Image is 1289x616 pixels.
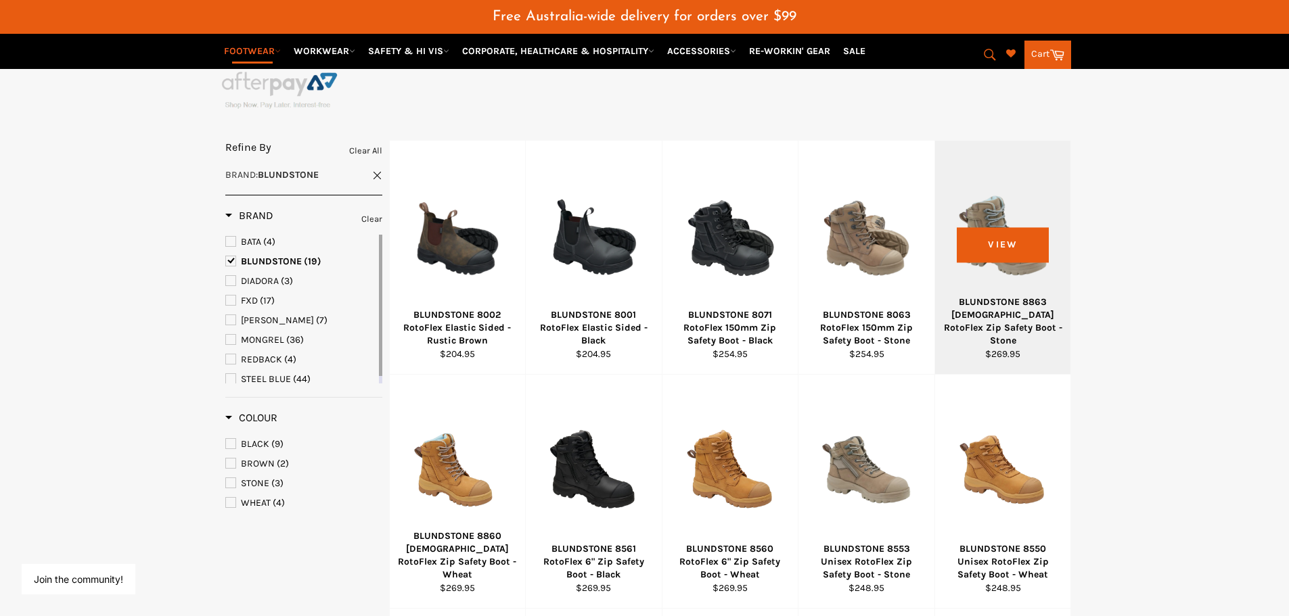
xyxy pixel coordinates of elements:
span: (9) [271,438,284,450]
span: (19) [304,256,321,267]
h3: Brand [225,209,273,222]
a: BLUNDSTONE 8553 Unisex RotoFlex Zip Safety Boot - StoneBLUNDSTONE 8553 Unisex RotoFlex Zip Safety... [798,375,934,609]
span: FXD [241,295,258,306]
a: BLUNDSTONE 8863 Ladies RotoFlex Zip Safety Boot - StoneBLUNDSTONE 8863 [DEMOGRAPHIC_DATA] RotoFle... [934,141,1071,375]
a: WORKWEAR [288,39,361,63]
div: BLUNDSTONE 8001 RotoFlex Elastic Sided - Black [535,308,654,348]
span: WHEAT [241,497,271,508]
a: BATA [225,235,376,250]
button: Join the community! [34,573,123,585]
div: BLUNDSTONE 8071 RotoFlex 150mm Zip Safety Boot - Black [671,308,790,348]
span: MONGREL [241,334,284,346]
a: Clear All [349,143,382,158]
div: BLUNDSTONE 8002 RotoFlex Elastic Sided - Rustic Brown [398,308,517,348]
a: BLUNDSTONE 8001 RotoFlex Elastic Sided - BlackBLUNDSTONE 8001 RotoFlex Elastic Sided - Black$204.95 [525,141,662,375]
span: : [225,169,319,181]
a: BLACK [225,437,382,452]
a: MONGREL [225,333,376,348]
span: REDBACK [241,354,282,365]
a: WHEAT [225,496,382,511]
div: BLUNDSTONE 8550 Unisex RotoFlex Zip Safety Boot - Wheat [943,542,1062,582]
span: BROWN [241,458,275,469]
a: Clear [361,212,382,227]
span: [PERSON_NAME] [241,314,314,326]
a: FOOTWEAR [219,39,286,63]
a: ACCESSORIES [662,39,742,63]
a: MACK [225,313,376,328]
a: STONE [225,476,382,491]
div: BLUNDSTONE 8063 RotoFlex 150mm Zip Safety Boot - Stone [807,308,926,348]
a: BLUNDSTONE 8860 Ladies RotoFlex Zip Safety Boot - WheatBLUNDSTONE 8860 [DEMOGRAPHIC_DATA] RotoFle... [389,375,526,609]
span: DIADORA [241,275,279,287]
a: STEEL BLUE [225,372,376,387]
strong: BLUNDSTONE [258,169,319,181]
span: (2) [277,458,289,469]
span: Refine By [225,141,271,153]
a: SALE [838,39,871,63]
a: BLUNDSTONE [225,254,376,269]
span: Free Australia-wide delivery for orders over $99 [493,9,796,24]
a: BLUNDSTONE 8063 RotoFlex 150mm Zip Safety Boot - StoneBLUNDSTONE 8063 RotoFlex 150mm Zip Safety B... [798,141,934,375]
div: BLUNDSTONE 8860 [DEMOGRAPHIC_DATA] RotoFlex Zip Safety Boot - Wheat [398,529,517,582]
span: Brand [225,209,273,222]
a: BLUNDSTONE 8071 RotoFlex 150mm Zip Safety Boot - BlackBLUNDSTONE 8071 RotoFlex 150mm Zip Safety B... [662,141,798,375]
span: (44) [293,373,311,385]
div: BLUNDSTONE 8560 RotoFlex 6" Zip Safety Boot - Wheat [671,542,790,582]
span: Colour [225,411,277,424]
span: BLACK [241,438,269,450]
span: (7) [316,314,327,326]
span: (36) [286,334,304,346]
a: Brand:BLUNDSTONE [225,168,382,181]
span: Brand [225,169,256,181]
a: FXD [225,293,376,308]
a: RE-WORKIN' GEAR [744,39,836,63]
div: BLUNDSTONE 8561 RotoFlex 6" Zip Safety Boot - Black [535,542,654,582]
div: BLUNDSTONE 8863 [DEMOGRAPHIC_DATA] RotoFlex Zip Safety Boot - Stone [943,295,1062,348]
a: SAFETY & HI VIS [363,39,455,63]
a: CORPORATE, HEALTHCARE & HOSPITALITY [457,39,660,63]
a: BLUNDSTONE 8002 RotoFlex Elastic Sided - Rustic BrownBLUNDSTONE 8002 RotoFlex Elastic Sided - Rus... [389,141,526,375]
span: (3) [271,477,284,489]
span: BLUNDSTONE [241,256,302,267]
div: BLUNDSTONE 8553 Unisex RotoFlex Zip Safety Boot - Stone [807,542,926,582]
span: (17) [260,295,275,306]
a: DIADORA [225,274,376,289]
a: REDBACK [225,352,376,367]
a: BLUNDSTONE 8561 RotoFlex 6BLUNDSTONE 8561 RotoFlex 6" Zip Safety Boot - Black$269.95 [525,375,662,609]
span: STONE [241,477,269,489]
a: BROWN [225,456,382,471]
span: (3) [281,275,293,287]
a: Cart [1024,41,1071,69]
span: STEEL BLUE [241,373,291,385]
h3: Colour [225,411,277,425]
span: BATA [241,236,261,247]
a: BLUNDSTONE 8550 Unisex RotoFlex Zip Safety Boot - WheatBLUNDSTONE 8550 Unisex RotoFlex Zip Safety... [934,375,1071,609]
a: BLUNDSTONE 8560 RotoFlex 6BLUNDSTONE 8560 RotoFlex 6" Zip Safety Boot - Wheat$269.95 [662,375,798,609]
span: (4) [284,354,296,365]
span: (4) [263,236,275,247]
span: (4) [273,497,285,508]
